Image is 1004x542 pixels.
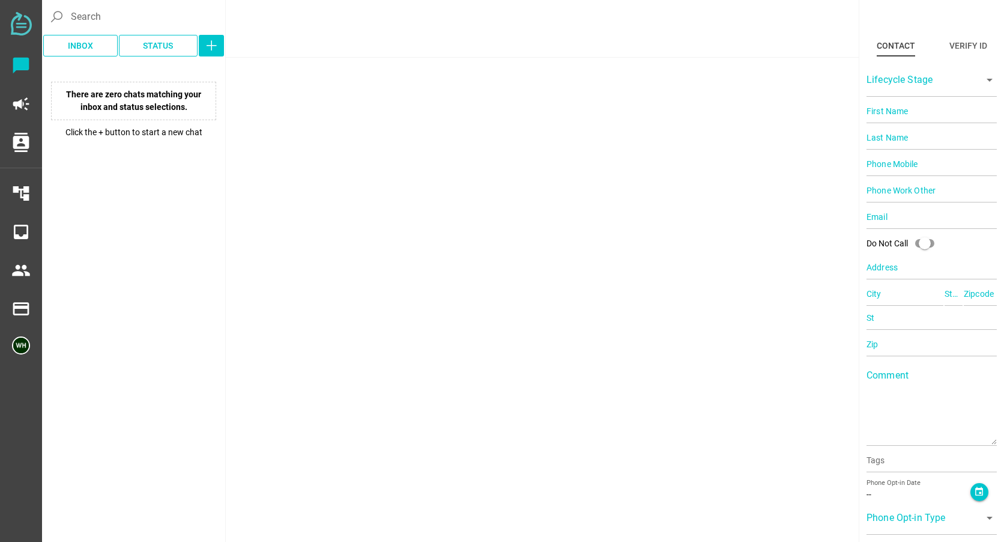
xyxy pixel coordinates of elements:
i: event [974,487,984,497]
i: people [11,261,31,280]
input: St [866,306,997,330]
div: -- [866,489,970,501]
i: inbox [11,222,31,242]
input: Phone Work Other [866,178,997,202]
button: Status [119,35,198,56]
textarea: Comment [866,374,997,445]
div: Phone Opt-in Date [866,478,970,489]
input: State [945,282,963,306]
p: Click the + button to start a new chat [45,126,222,139]
img: svg+xml;base64,PD94bWwgdmVyc2lvbj0iMS4wIiBlbmNvZGluZz0iVVRGLTgiPz4KPHN2ZyB2ZXJzaW9uPSIxLjEiIHZpZX... [11,12,32,35]
span: Status [143,38,173,53]
div: Contact [877,38,915,53]
i: chat_bubble [11,56,31,75]
i: arrow_drop_down [982,511,997,525]
input: Last Name [866,126,997,150]
i: contacts [11,133,31,152]
span: Inbox [68,38,93,53]
p: There are zero chats matching your inbox and status selections. [51,82,216,120]
i: payment [11,299,31,318]
input: Tags [866,457,997,471]
input: First Name [866,99,997,123]
i: account_tree [11,184,31,203]
input: Zipcode [964,282,997,306]
button: Inbox [43,35,118,56]
input: Phone Mobile [866,152,997,176]
div: Verify ID [949,38,987,53]
img: 5edff51079ed9903661a2266-30.png [12,336,30,355]
input: City [866,282,943,306]
i: campaign [11,94,31,114]
div: Do Not Call [866,237,908,250]
i: arrow_drop_down [982,73,997,87]
input: Email [866,205,997,229]
input: Zip [866,332,997,356]
div: Do Not Call [866,231,942,255]
input: Address [866,255,997,279]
